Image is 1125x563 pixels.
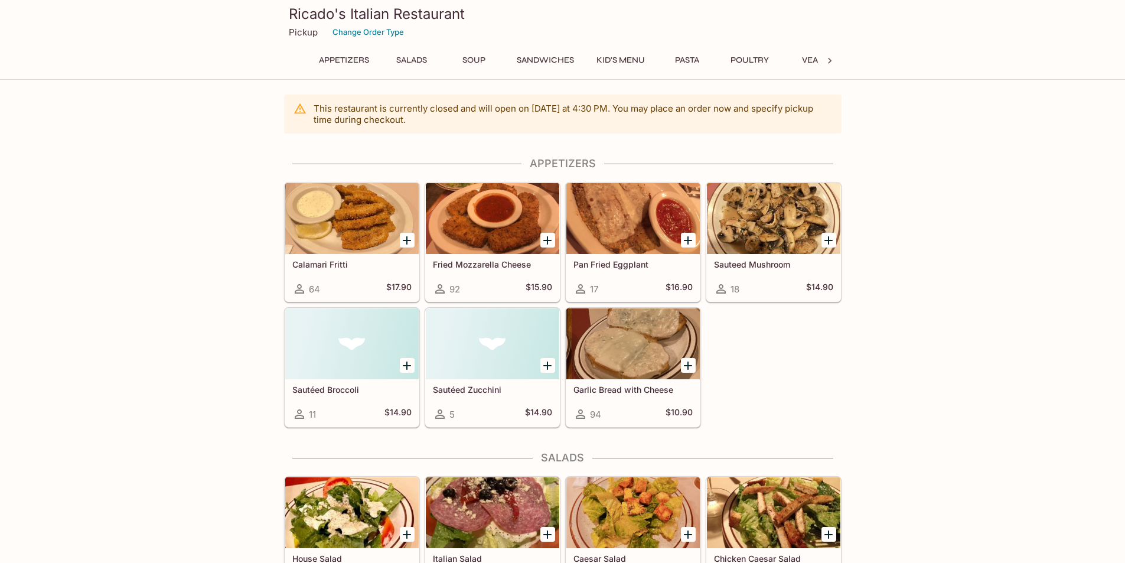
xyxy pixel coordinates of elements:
[285,477,419,548] div: House Salad
[309,409,316,420] span: 11
[284,157,842,170] h4: Appetizers
[289,27,318,38] p: Pickup
[284,451,842,464] h4: Salads
[666,407,693,421] h5: $10.90
[681,233,696,248] button: Add Pan Fried Eggplant
[312,52,376,69] button: Appetizers
[573,259,693,269] h5: Pan Fried Eggplant
[448,52,501,69] button: Soup
[510,52,581,69] button: Sandwiches
[540,358,555,373] button: Add Sautéed Zucchini
[566,308,700,379] div: Garlic Bread with Cheese
[681,358,696,373] button: Add Garlic Bread with Cheese
[566,183,700,254] div: Pan Fried Eggplant
[433,259,552,269] h5: Fried Mozzarella Cheese
[314,103,832,125] p: This restaurant is currently closed and will open on [DATE] at 4:30 PM . You may place an order n...
[384,407,412,421] h5: $14.90
[309,284,320,295] span: 64
[707,183,840,254] div: Sauteed Mushroom
[806,282,833,296] h5: $14.90
[731,284,739,295] span: 18
[707,477,840,548] div: Chicken Caesar Salad
[386,282,412,296] h5: $17.90
[590,409,601,420] span: 94
[566,477,700,548] div: Caesar Salad
[285,308,419,379] div: Sautéed Broccoli
[425,183,560,302] a: Fried Mozzarella Cheese92$15.90
[786,52,839,69] button: Veal
[573,385,693,395] h5: Garlic Bread with Cheese
[540,527,555,542] button: Add Italian Salad
[400,358,415,373] button: Add Sautéed Broccoli
[821,233,836,248] button: Add Sauteed Mushroom
[289,5,837,23] h3: Ricado's Italian Restaurant
[714,259,833,269] h5: Sauteed Mushroom
[400,527,415,542] button: Add House Salad
[425,308,560,427] a: Sautéed Zucchini5$14.90
[433,385,552,395] h5: Sautéed Zucchini
[285,183,419,302] a: Calamari Fritti64$17.90
[449,409,455,420] span: 5
[723,52,777,69] button: Poultry
[426,308,559,379] div: Sautéed Zucchini
[590,52,651,69] button: Kid's Menu
[400,233,415,248] button: Add Calamari Fritti
[666,282,693,296] h5: $16.90
[566,308,700,427] a: Garlic Bread with Cheese94$10.90
[706,183,841,302] a: Sauteed Mushroom18$14.90
[681,527,696,542] button: Add Caesar Salad
[327,23,409,41] button: Change Order Type
[525,407,552,421] h5: $14.90
[285,183,419,254] div: Calamari Fritti
[292,385,412,395] h5: Sautéed Broccoli
[590,284,598,295] span: 17
[385,52,438,69] button: Salads
[566,183,700,302] a: Pan Fried Eggplant17$16.90
[540,233,555,248] button: Add Fried Mozzarella Cheese
[426,477,559,548] div: Italian Salad
[426,183,559,254] div: Fried Mozzarella Cheese
[292,259,412,269] h5: Calamari Fritti
[449,284,460,295] span: 92
[526,282,552,296] h5: $15.90
[661,52,714,69] button: Pasta
[821,527,836,542] button: Add Chicken Caesar Salad
[285,308,419,427] a: Sautéed Broccoli11$14.90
